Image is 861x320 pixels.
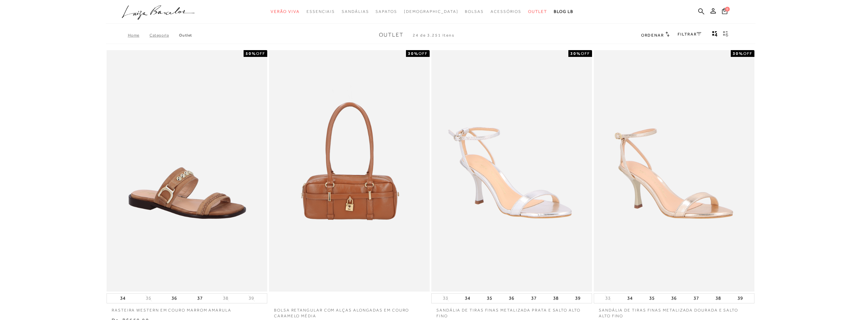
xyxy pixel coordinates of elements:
[465,9,484,14] span: Bolsas
[465,5,484,18] a: categoryNavScreenReaderText
[647,294,657,303] button: 35
[418,51,428,56] span: OFF
[431,303,592,319] a: SANDÁLIA DE TIRAS FINAS METALIZADA PRATA E SALTO ALTO FINO
[441,295,450,301] button: 33
[432,51,591,291] a: SANDÁLIA DE TIRAS FINAS METALIZADA PRATA E SALTO ALTO FINO SANDÁLIA DE TIRAS FINAS METALIZADA PRA...
[463,294,472,303] button: 34
[342,9,369,14] span: Sandálias
[485,294,494,303] button: 35
[721,30,730,39] button: gridText6Desc
[641,33,664,38] span: Ordenar
[179,33,192,38] a: Outlet
[551,294,561,303] button: 38
[246,51,256,56] strong: 50%
[570,51,581,56] strong: 30%
[603,295,613,301] button: 33
[144,295,153,301] button: 35
[573,294,583,303] button: 39
[376,5,397,18] a: categoryNavScreenReaderText
[150,33,179,38] a: Categoria
[169,294,179,303] button: 36
[107,51,267,291] a: RASTEIRA WESTERN EM COURO MARROM AMARULA RASTEIRA WESTERN EM COURO MARROM AMARULA
[725,7,730,12] span: 0
[594,51,754,291] img: SANDÁLIA DE TIRAS FINAS METALIZADA DOURADA E SALTO ALTO FINO
[554,9,573,14] span: BLOG LB
[678,32,701,37] a: FILTRAR
[107,303,267,313] a: RASTEIRA WESTERN EM COURO MARROM AMARULA
[735,294,745,303] button: 39
[528,9,547,14] span: Outlet
[507,294,516,303] button: 36
[720,7,729,17] button: 0
[271,5,300,18] a: categoryNavScreenReaderText
[118,294,128,303] button: 34
[128,33,150,38] a: Home
[247,295,256,301] button: 39
[307,5,335,18] a: categoryNavScreenReaderText
[271,9,300,14] span: Verão Viva
[256,51,265,56] span: OFF
[594,303,754,319] a: SANDÁLIA DE TIRAS FINAS METALIZADA DOURADA E SALTO ALTO FINO
[404,9,458,14] span: [DEMOGRAPHIC_DATA]
[270,51,429,291] a: BOLSA RETANGULAR COM ALÇAS ALONGADAS EM COURO CARAMELO MÉDIA BOLSA RETANGULAR COM ALÇAS ALONGADAS...
[581,51,590,56] span: OFF
[404,5,458,18] a: noSubCategoriesText
[713,294,723,303] button: 38
[270,51,429,291] img: BOLSA RETANGULAR COM ALÇAS ALONGADAS EM COURO CARAMELO MÉDIA
[743,51,752,56] span: OFF
[733,51,743,56] strong: 30%
[594,51,754,291] a: SANDÁLIA DE TIRAS FINAS METALIZADA DOURADA E SALTO ALTO FINO SANDÁLIA DE TIRAS FINAS METALIZADA D...
[554,5,573,18] a: BLOG LB
[669,294,679,303] button: 36
[408,51,418,56] strong: 30%
[432,51,591,291] img: SANDÁLIA DE TIRAS FINAS METALIZADA PRATA E SALTO ALTO FINO
[342,5,369,18] a: categoryNavScreenReaderText
[307,9,335,14] span: Essenciais
[221,295,230,301] button: 38
[625,294,635,303] button: 34
[107,51,267,291] img: RASTEIRA WESTERN EM COURO MARROM AMARULA
[692,294,701,303] button: 37
[491,9,521,14] span: Acessórios
[413,33,455,38] span: 24 de 3.251 itens
[528,5,547,18] a: categoryNavScreenReaderText
[195,294,205,303] button: 37
[379,32,404,38] span: Outlet
[269,303,430,319] a: BOLSA RETANGULAR COM ALÇAS ALONGADAS EM COURO CARAMELO MÉDIA
[710,30,720,39] button: Mostrar 4 produtos por linha
[491,5,521,18] a: categoryNavScreenReaderText
[529,294,539,303] button: 37
[376,9,397,14] span: Sapatos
